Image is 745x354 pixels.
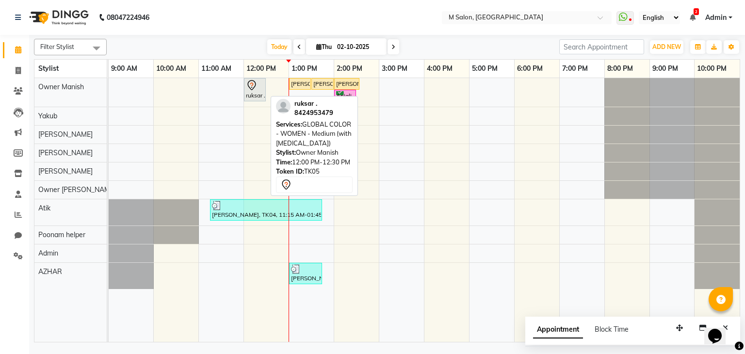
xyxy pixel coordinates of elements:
[276,99,291,113] img: profile
[276,120,352,147] span: GLOBAL COLOR - WOMEN - Medium (with [MEDICAL_DATA])
[605,62,635,76] a: 8:00 PM
[533,321,583,338] span: Appointment
[276,148,296,156] span: Stylist:
[650,40,683,54] button: ADD NEW
[267,39,292,54] span: Today
[38,64,59,73] span: Stylist
[276,120,302,128] span: Services:
[38,204,50,212] span: Atik
[335,80,358,88] div: [PERSON_NAME], TK02, 02:00 PM-02:35 PM, PRELIGHTNING MEDIUM LENGTH
[314,43,334,50] span: Thu
[312,80,333,88] div: [PERSON_NAME], TK02, 01:30 PM-02:00 PM, Root Touch-up (upto 2 inches) with [MEDICAL_DATA]
[40,43,74,50] span: Filter Stylist
[245,80,265,100] div: ruksar ., TK05, 12:00 PM-12:30 PM, GLOBAL COLOR - WOMEN - Medium (with [MEDICAL_DATA])
[694,8,699,15] span: 2
[211,201,321,219] div: [PERSON_NAME], TK04, 11:15 AM-01:45 PM, HAIR SERVICES - MEN - Master Stylist 275,MENS COLOR - Glo...
[559,39,644,54] input: Search Appointment
[560,62,590,76] a: 7:00 PM
[695,62,729,76] a: 10:00 PM
[424,62,455,76] a: 4:00 PM
[38,148,93,157] span: [PERSON_NAME]
[334,62,365,76] a: 2:00 PM
[294,108,333,118] div: 8424953479
[109,62,140,76] a: 9:00 AM
[38,185,116,194] span: Owner [PERSON_NAME]
[107,4,149,31] b: 08047224946
[38,82,84,91] span: Owner Manish
[25,4,91,31] img: logo
[690,13,696,22] a: 2
[652,43,681,50] span: ADD NEW
[290,264,321,283] div: [PERSON_NAME], TK03, 01:00 PM-01:45 PM, MEN'S HAIRCUT WITH HAIR WASH & STYLING - Master Stylist 375
[244,62,278,76] a: 12:00 PM
[334,40,383,54] input: 2025-10-02
[276,148,353,158] div: Owner Manish
[38,249,58,257] span: Admin
[38,230,85,239] span: Poonam helper
[704,315,735,344] iframe: chat widget
[705,13,727,23] span: Admin
[38,130,93,139] span: [PERSON_NAME]
[294,99,317,107] span: ruksar .
[38,167,93,176] span: [PERSON_NAME]
[335,91,355,100] div: Anjali .., TK01, 02:00 PM-02:30 PM, NANOSHINE LUXURY TREATMENT - Long 11000
[276,158,292,166] span: Time:
[276,158,353,167] div: 12:00 PM-12:30 PM
[276,167,353,177] div: TK05
[470,62,500,76] a: 5:00 PM
[154,62,189,76] a: 10:00 AM
[290,80,310,88] div: [PERSON_NAME], TK02, 01:00 PM-01:30 PM, HIGHLIGHTS- WOMEN - Medium
[289,62,320,76] a: 1:00 PM
[515,62,545,76] a: 6:00 PM
[379,62,410,76] a: 3:00 PM
[199,62,234,76] a: 11:00 AM
[650,62,680,76] a: 9:00 PM
[38,112,57,120] span: Yakub
[38,267,62,276] span: AZHAR
[595,325,629,334] span: Block Time
[276,167,304,175] span: Token ID:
